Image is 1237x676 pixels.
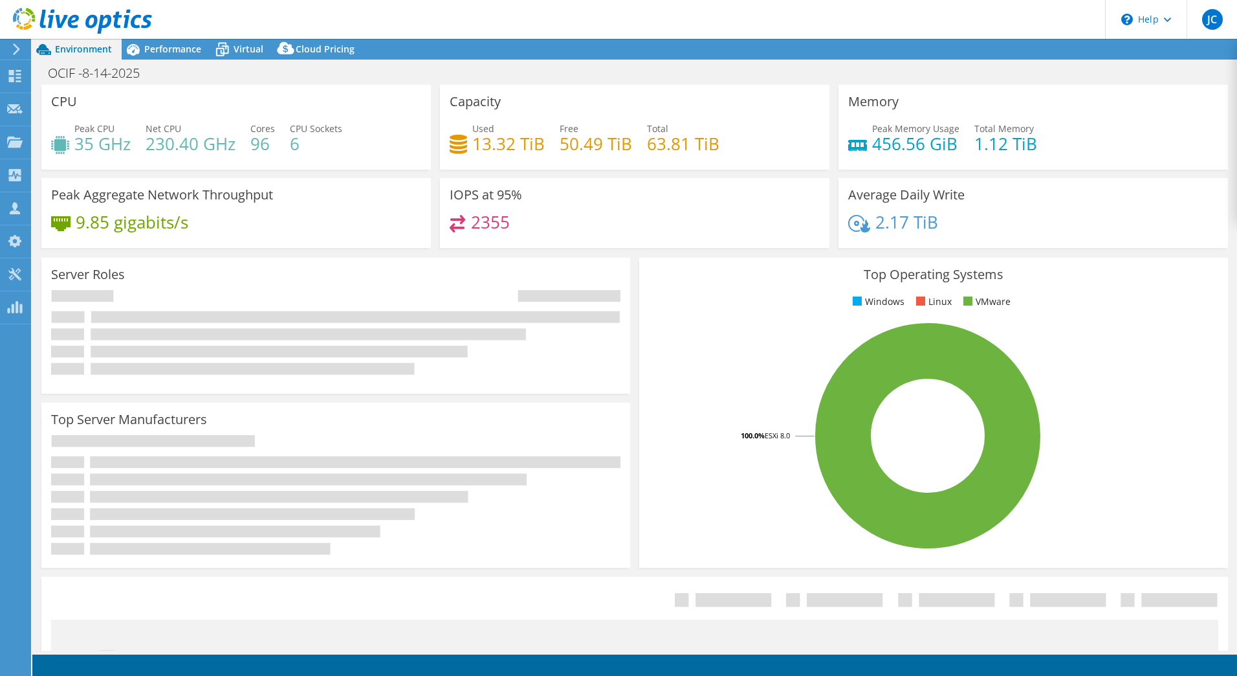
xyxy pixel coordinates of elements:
[146,137,235,151] h4: 230.40 GHz
[741,431,765,440] tspan: 100.0%
[974,122,1034,135] span: Total Memory
[872,137,959,151] h4: 456.56 GiB
[450,95,501,109] h3: Capacity
[872,122,959,135] span: Peak Memory Usage
[647,122,668,135] span: Total
[974,137,1037,151] h4: 1.12 TiB
[765,431,790,440] tspan: ESXi 8.0
[250,122,275,135] span: Cores
[1121,14,1133,25] svg: \n
[472,137,545,151] h4: 13.32 TiB
[649,267,1218,282] h3: Top Operating Systems
[76,215,188,229] h4: 9.85 gigabits/s
[560,122,578,135] span: Free
[234,43,263,55] span: Virtual
[913,295,952,309] li: Linux
[51,267,125,282] h3: Server Roles
[848,95,899,109] h3: Memory
[51,412,207,427] h3: Top Server Manufacturers
[51,95,77,109] h3: CPU
[296,43,355,55] span: Cloud Pricing
[960,295,1011,309] li: VMware
[647,137,719,151] h4: 63.81 TiB
[848,188,965,202] h3: Average Daily Write
[849,295,904,309] li: Windows
[290,137,342,151] h4: 6
[472,122,494,135] span: Used
[74,122,115,135] span: Peak CPU
[74,137,131,151] h4: 35 GHz
[560,137,632,151] h4: 50.49 TiB
[55,43,112,55] span: Environment
[471,215,510,229] h4: 2355
[42,66,160,80] h1: OCIF -8-14-2025
[250,137,275,151] h4: 96
[51,188,273,202] h3: Peak Aggregate Network Throughput
[290,122,342,135] span: CPU Sockets
[146,122,181,135] span: Net CPU
[450,188,522,202] h3: IOPS at 95%
[875,215,938,229] h4: 2.17 TiB
[1202,9,1223,30] span: JC
[144,43,201,55] span: Performance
